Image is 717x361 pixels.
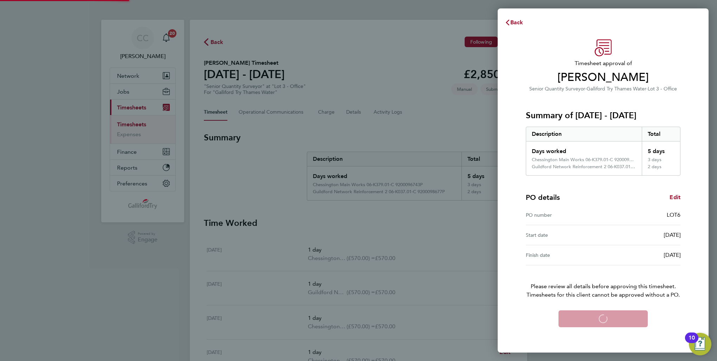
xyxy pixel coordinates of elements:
div: Summary of 22 - 28 Sep 2025 [526,127,680,176]
span: Timesheets for this client cannot be approved without a PO. [517,291,689,299]
span: [PERSON_NAME] [526,70,680,84]
button: Back [498,15,530,30]
div: Description [526,127,642,141]
span: Senior Quantity Surveyor [529,86,585,92]
div: PO number [526,211,603,219]
div: 5 days [642,141,680,157]
span: Galliford Try Thames Water [587,86,646,92]
span: Lot 3 - Office [648,86,677,92]
a: Edit [670,193,680,202]
div: Guildford Network Reinforcement 2 06-K037.01-C 9200098677P [532,164,636,170]
div: Days worked [526,141,642,157]
span: LOT6 [667,211,680,218]
h3: Summary of [DATE] - [DATE] [526,110,680,121]
span: · [646,86,648,92]
p: Please review all details before approving this timesheet. [517,265,689,299]
div: 10 [689,338,695,347]
div: [DATE] [603,251,680,259]
span: Back [510,19,523,26]
div: [DATE] [603,231,680,239]
div: Chessington Main Works 06-K379.01-C 9200096743P [532,157,636,163]
span: Edit [670,194,680,201]
div: 3 days [642,157,680,164]
button: Open Resource Center, 10 new notifications [689,333,711,355]
div: Start date [526,231,603,239]
span: Timesheet approval of [526,59,680,68]
div: Total [642,127,680,141]
h4: PO details [526,192,560,202]
span: · [585,86,587,92]
div: Finish date [526,251,603,259]
div: 2 days [642,164,680,175]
